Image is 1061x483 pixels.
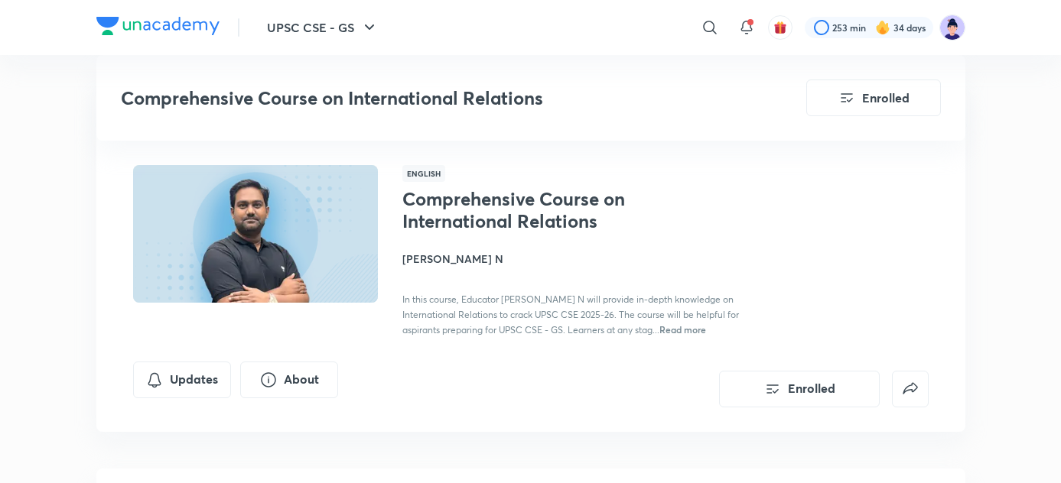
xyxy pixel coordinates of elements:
[659,323,706,336] span: Read more
[96,17,220,35] img: Company Logo
[402,251,745,267] h4: [PERSON_NAME] N
[773,21,787,34] img: avatar
[719,371,880,407] button: Enrolled
[806,79,941,116] button: Enrolled
[121,87,720,109] h3: Comprehensive Course on International Relations
[402,188,653,232] h1: Comprehensive Course on International Relations
[939,15,965,41] img: Ravi Chalotra
[402,165,445,182] span: English
[892,371,929,407] button: false
[875,20,890,35] img: streak
[130,164,379,304] img: Thumbnail
[768,15,792,40] button: avatar
[258,12,388,43] button: UPSC CSE - GS
[240,361,338,398] button: About
[402,293,739,336] span: In this course, Educator [PERSON_NAME] N will provide in-depth knowledge on International Relatio...
[96,17,220,39] a: Company Logo
[133,361,231,398] button: Updates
